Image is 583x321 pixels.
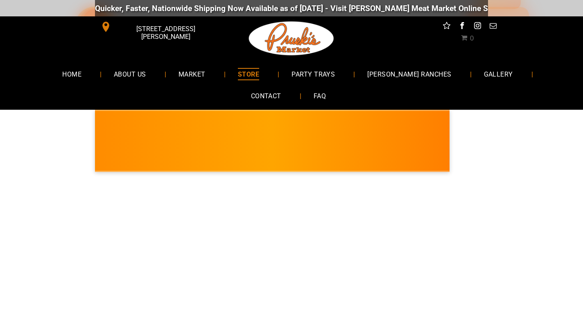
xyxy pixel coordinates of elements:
a: email [488,20,499,33]
img: Pruski-s+Market+HQ+Logo2-1920w.png [247,16,336,61]
a: [STREET_ADDRESS][PERSON_NAME] [95,20,220,33]
a: STORE [226,63,271,85]
a: CONTACT [239,85,294,107]
span: 0 [470,34,474,42]
a: FAQ [301,85,338,107]
a: facebook [457,20,468,33]
a: Social network [441,20,452,33]
a: ABOUT US [102,63,158,85]
a: GALLERY [472,63,525,85]
a: HOME [50,63,94,85]
a: instagram [472,20,483,33]
a: [PERSON_NAME] RANCHES [355,63,463,85]
span: [STREET_ADDRESS][PERSON_NAME] [113,21,219,45]
a: MARKET [166,63,218,85]
a: PARTY TRAYS [279,63,347,85]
